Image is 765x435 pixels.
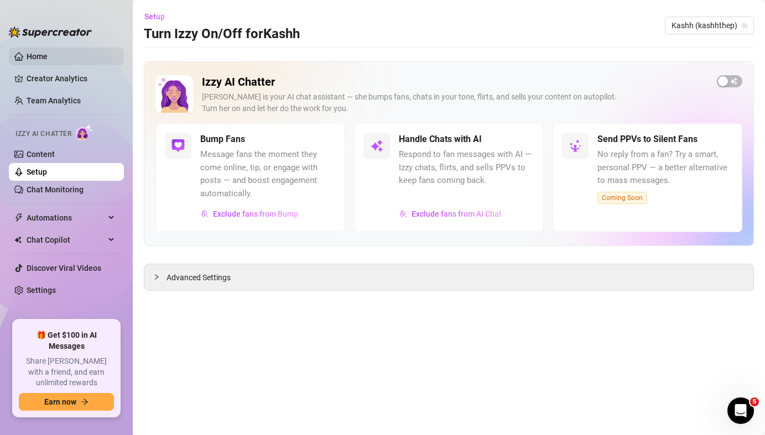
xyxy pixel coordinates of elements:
span: arrow-right [81,398,89,406]
a: Chat Monitoring [27,185,84,194]
span: thunderbolt [14,213,23,222]
div: [PERSON_NAME] is your AI chat assistant — she bumps fans, chats in your tone, flirts, and sells y... [202,91,708,114]
span: Setup [144,12,165,21]
span: Exclude fans from AI Chat [412,209,502,218]
span: Share [PERSON_NAME] with a friend, and earn unlimited rewards [19,356,114,389]
span: team [741,22,748,29]
img: svg%3e [171,139,185,153]
span: Chat Copilot [27,231,105,249]
a: Discover Viral Videos [27,264,101,272]
a: Setup [27,167,47,176]
button: Exclude fans from AI Chat [399,205,502,223]
span: Message fans the moment they come online, tip, or engage with posts — and boost engagement automa... [200,148,336,200]
span: Izzy AI Chatter [15,129,71,139]
a: Content [27,150,55,159]
a: Team Analytics [27,96,81,105]
h5: Bump Fans [200,133,245,146]
img: logo-BBDzfeDw.svg [9,27,92,38]
img: svg%3e [569,139,582,153]
a: Creator Analytics [27,70,115,87]
button: Setup [144,8,174,25]
span: collapsed [153,274,160,280]
h3: Turn Izzy On/Off for Kashh [144,25,300,43]
span: Coming Soon [597,192,647,204]
span: Advanced Settings [166,271,231,284]
iframe: Intercom live chat [727,397,754,424]
span: Earn now [44,397,76,406]
img: AI Chatter [76,124,93,140]
img: Chat Copilot [14,236,22,244]
span: 5 [750,397,759,406]
a: Settings [27,286,56,295]
span: Respond to fan messages with AI — Izzy chats, flirts, and sells PPVs to keep fans coming back. [399,148,534,187]
span: No reply from a fan? Try a smart, personal PPV — a better alternative to mass messages. [597,148,733,187]
button: Earn nowarrow-right [19,393,114,411]
span: Exclude fans from Bump [213,209,298,218]
button: Exclude fans from Bump [200,205,299,223]
span: 🎁 Get $100 in AI Messages [19,330,114,352]
img: svg%3e [399,210,407,218]
img: Izzy AI Chatter [155,75,193,113]
div: collapsed [153,271,166,283]
span: Kashh (kashhthep) [672,17,747,34]
h2: Izzy AI Chatter [202,75,708,89]
h5: Handle Chats with AI [399,133,482,146]
img: svg%3e [201,210,209,218]
h5: Send PPVs to Silent Fans [597,133,698,146]
img: svg%3e [370,139,383,153]
a: Home [27,52,48,61]
span: Automations [27,209,105,227]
